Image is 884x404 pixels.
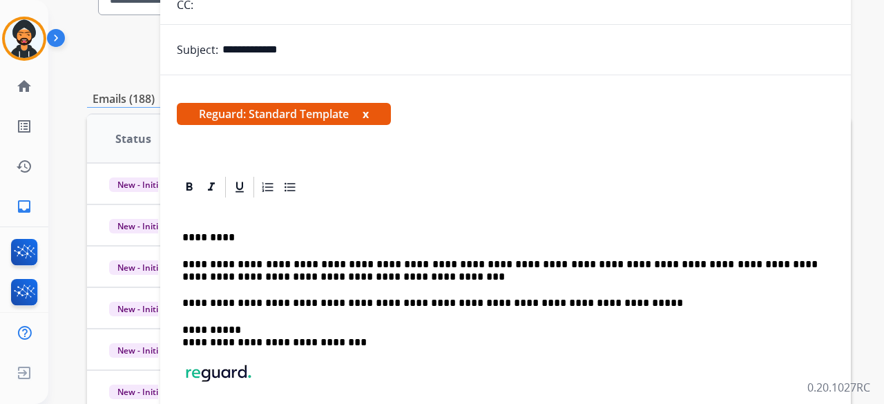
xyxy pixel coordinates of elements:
mat-icon: list_alt [16,118,32,135]
div: Italic [201,177,222,198]
span: Status [115,131,151,147]
span: New - Initial [109,343,173,358]
div: Bold [179,177,200,198]
span: New - Initial [109,177,173,192]
span: New - Initial [109,260,173,275]
div: Bullet List [280,177,300,198]
span: Reguard: Standard Template [177,103,391,125]
div: Ordered List [258,177,278,198]
p: Emails (188) [87,90,160,108]
mat-icon: inbox [16,198,32,215]
img: avatar [5,19,44,58]
p: 0.20.1027RC [807,379,870,396]
button: x [363,106,369,122]
mat-icon: home [16,78,32,95]
p: Subject: [177,41,218,58]
span: New - Initial [109,385,173,399]
span: New - Initial [109,219,173,233]
mat-icon: history [16,158,32,175]
div: Underline [229,177,250,198]
span: New - Initial [109,302,173,316]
